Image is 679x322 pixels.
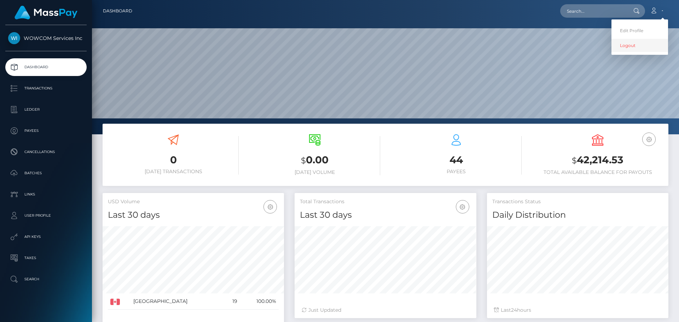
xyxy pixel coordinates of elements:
[108,153,239,167] h3: 0
[8,232,84,242] p: API Keys
[8,104,84,115] p: Ledger
[249,169,380,175] h6: [DATE] Volume
[5,270,87,288] a: Search
[108,198,279,205] h5: USD Volume
[110,299,120,305] img: CA.png
[5,186,87,203] a: Links
[8,83,84,94] p: Transactions
[14,6,77,19] img: MassPay Logo
[300,209,471,221] h4: Last 30 days
[611,24,668,37] a: Edit Profile
[300,198,471,205] h5: Total Transactions
[302,306,469,314] div: Just Updated
[8,210,84,221] p: User Profile
[611,39,668,52] a: Logout
[532,169,663,175] h6: Total Available Balance for Payouts
[5,143,87,161] a: Cancellations
[5,101,87,118] a: Ledger
[8,125,84,136] p: Payees
[8,62,84,72] p: Dashboard
[492,198,663,205] h5: Transactions Status
[492,209,663,221] h4: Daily Distribution
[391,169,522,175] h6: Payees
[108,169,239,175] h6: [DATE] Transactions
[494,306,661,314] div: Last hours
[5,80,87,97] a: Transactions
[103,4,132,18] a: Dashboard
[240,293,279,310] td: 100.00%
[131,293,224,310] td: [GEOGRAPHIC_DATA]
[108,209,279,221] h4: Last 30 days
[301,156,306,165] small: $
[8,253,84,263] p: Taxes
[8,32,20,44] img: WOWCOM Services Inc
[5,249,87,267] a: Taxes
[5,122,87,140] a: Payees
[391,153,522,167] h3: 44
[511,307,517,313] span: 24
[5,164,87,182] a: Batches
[5,58,87,76] a: Dashboard
[5,35,87,41] span: WOWCOM Services Inc
[8,274,84,285] p: Search
[5,228,87,246] a: API Keys
[8,168,84,178] p: Batches
[249,153,380,168] h3: 0.00
[572,156,577,165] small: $
[560,4,627,18] input: Search...
[8,189,84,200] p: Links
[532,153,663,168] h3: 42,214.53
[8,147,84,157] p: Cancellations
[5,207,87,224] a: User Profile
[224,293,240,310] td: 19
